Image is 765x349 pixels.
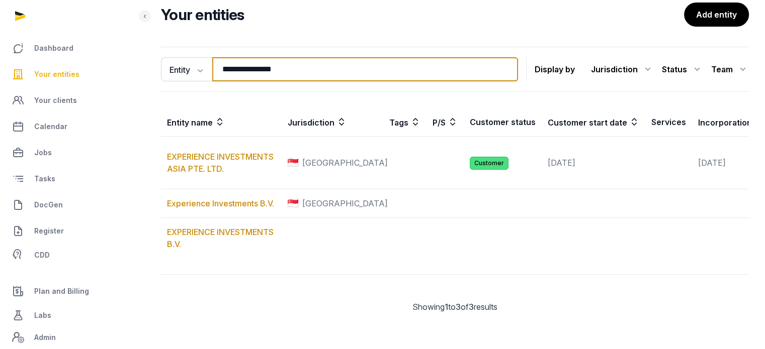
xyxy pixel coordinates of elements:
[282,108,383,137] th: Jurisdiction
[464,108,542,137] th: Customer status
[34,147,52,159] span: Jobs
[8,245,136,265] a: CDD
[469,302,474,312] span: 3
[8,141,136,165] a: Jobs
[711,61,749,77] div: Team
[302,157,388,169] span: [GEOGRAPHIC_DATA]
[161,108,282,137] th: Entity name
[34,68,79,80] span: Your entities
[34,173,55,185] span: Tasks
[34,309,51,321] span: Labs
[34,94,77,106] span: Your clients
[8,279,136,303] a: Plan and Billing
[8,167,136,191] a: Tasks
[8,219,136,243] a: Register
[470,157,508,170] span: Customer
[34,121,67,133] span: Calendar
[8,62,136,86] a: Your entities
[8,88,136,112] a: Your clients
[302,197,388,209] span: [GEOGRAPHIC_DATA]
[445,302,448,312] span: 1
[456,302,461,312] span: 3
[34,42,73,54] span: Dashboard
[8,193,136,217] a: DocGen
[684,3,749,27] a: Add entity
[8,303,136,327] a: Labs
[383,108,427,137] th: Tags
[34,285,89,297] span: Plan and Billing
[161,301,749,313] div: Showing to of results
[167,152,274,174] a: EXPERIENCE INVESTMENTS ASIA PTE. LTD.
[8,36,136,60] a: Dashboard
[161,57,212,81] button: Entity
[34,199,63,211] span: DocGen
[8,327,136,347] a: Admin
[167,198,274,208] a: Experience Investments B.V.
[542,137,645,189] td: [DATE]
[34,225,64,237] span: Register
[167,227,274,249] a: EXPERIENCE INVESTMENTS B.V.
[662,61,703,77] div: Status
[645,108,692,137] th: Services
[427,108,464,137] th: P/S
[161,6,684,24] h2: Your entities
[34,249,50,261] span: CDD
[542,108,645,137] th: Customer start date
[34,331,56,343] span: Admin
[8,114,136,139] a: Calendar
[591,61,654,77] div: Jurisdiction
[535,61,575,77] p: Display by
